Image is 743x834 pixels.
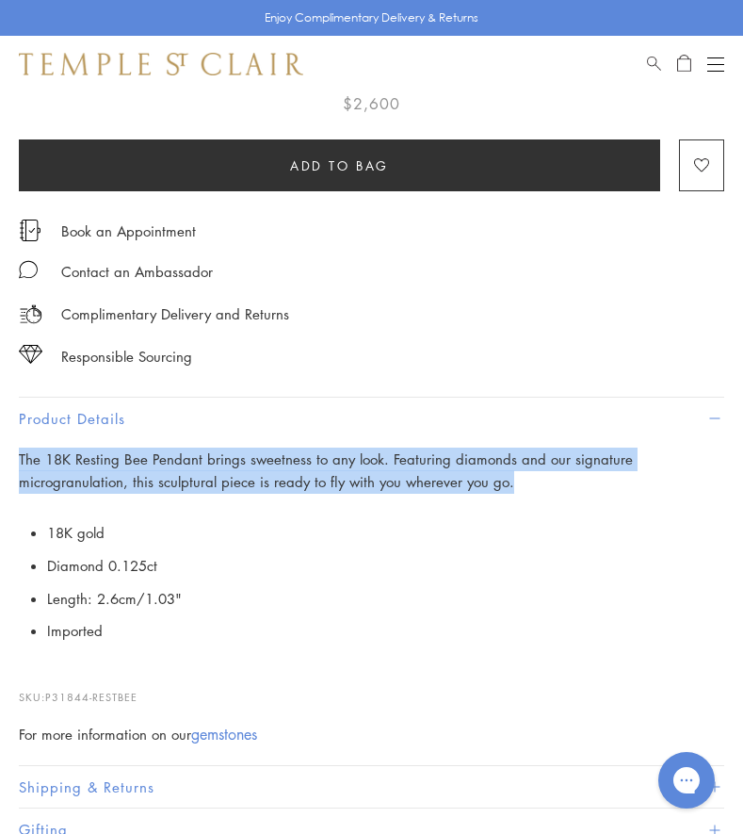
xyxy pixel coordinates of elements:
img: MessageIcon-01_2.svg [19,260,38,279]
a: Book an Appointment [61,221,196,241]
div: Contact an Ambassador [61,260,213,284]
a: Search [647,53,661,75]
span: $2,600 [343,91,400,116]
button: Shipping & Returns [19,766,724,809]
div: Responsible Sourcing [61,345,192,368]
span: Imported [47,621,103,640]
button: Product Details [19,398,724,440]
p: The 18K Resting Bee Pendant brings sweetness to any look. Featuring diamonds and our signature mi... [19,448,724,495]
div: For more information on our [19,723,724,746]
img: icon_sourcing.svg [19,345,42,364]
span: Add to bag [290,155,389,176]
a: gemstones [191,724,257,744]
img: icon_appointment.svg [19,220,41,241]
button: Open navigation [707,53,724,75]
p: Complimentary Delivery and Returns [61,303,289,326]
p: Enjoy Complimentary Delivery & Returns [265,8,478,27]
span: Length: 2.6cm/1.03" [47,589,182,608]
button: Add to bag [19,139,660,191]
p: SKU: [19,670,724,706]
img: icon_delivery.svg [19,303,42,326]
span: Diamond 0.125ct [47,556,157,575]
iframe: Gorgias live chat messenger [649,745,724,815]
img: Temple St. Clair [19,53,303,75]
span: P31844-RESTBEE [45,690,137,704]
span: 18K gold [47,523,105,542]
a: Open Shopping Bag [677,53,691,75]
